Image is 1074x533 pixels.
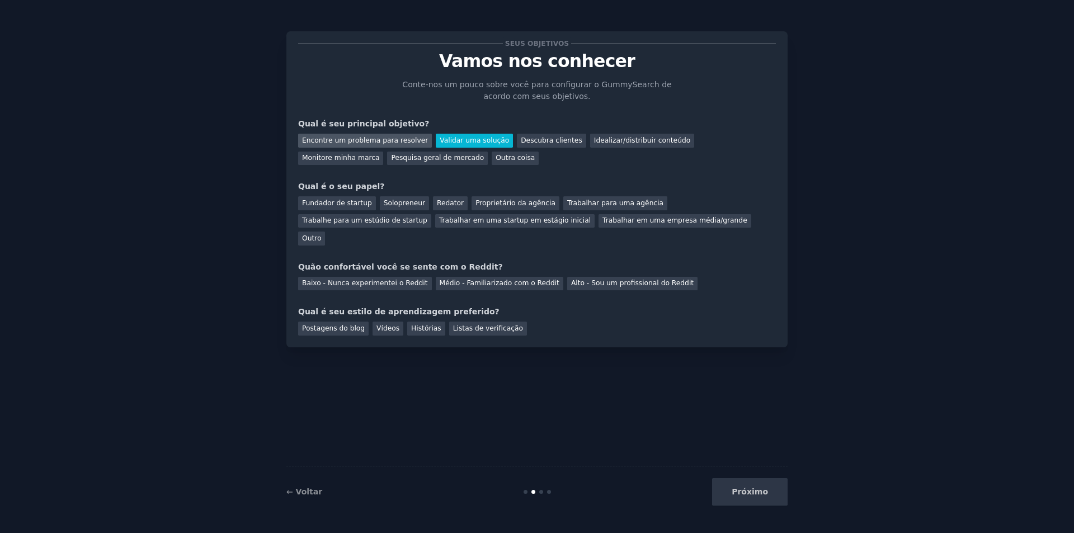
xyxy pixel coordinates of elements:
font: Solopreneur [384,199,425,207]
font: Encontre um problema para resolver [302,136,428,144]
font: Trabalhar em uma empresa média/grande [602,216,747,224]
font: Outra coisa [496,154,535,162]
font: Pesquisa geral de mercado [391,154,484,162]
font: Trabalhar em uma startup em estágio inicial [439,216,591,224]
font: Vídeos [376,324,399,332]
font: Trabalhar para uma agência [567,199,663,207]
font: Listas de verificação [453,324,523,332]
font: Qual é o seu papel? [298,182,384,191]
font: Trabalhe para um estúdio de startup [302,216,427,224]
font: Outro [302,234,321,242]
font: Idealizar/distribuir conteúdo [594,136,690,144]
font: Validar uma solução [440,136,509,144]
font: Médio - Familiarizado com o Reddit [440,279,559,287]
font: Qual é seu principal objetivo? [298,119,429,128]
font: Postagens do blog [302,324,365,332]
font: Baixo - Nunca experimentei o Reddit [302,279,428,287]
font: Proprietário da agência [475,199,555,207]
font: Histórias [411,324,441,332]
a: ← Voltar [286,487,322,496]
font: Redator [437,199,464,207]
font: Conte-nos um pouco sobre você para configurar o GummySearch de acordo com seus objetivos. [402,80,671,101]
font: Quão confortável você se sente com o Reddit? [298,262,503,271]
font: Alto - Sou um profissional do Reddit [571,279,694,287]
font: Qual é seu estilo de aprendizagem preferido? [298,307,500,316]
font: Fundador de startup [302,199,372,207]
font: Seus objetivos [505,40,569,48]
font: Monitore minha marca [302,154,379,162]
font: Vamos nos conhecer [439,51,635,71]
font: Descubra clientes [521,136,582,144]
